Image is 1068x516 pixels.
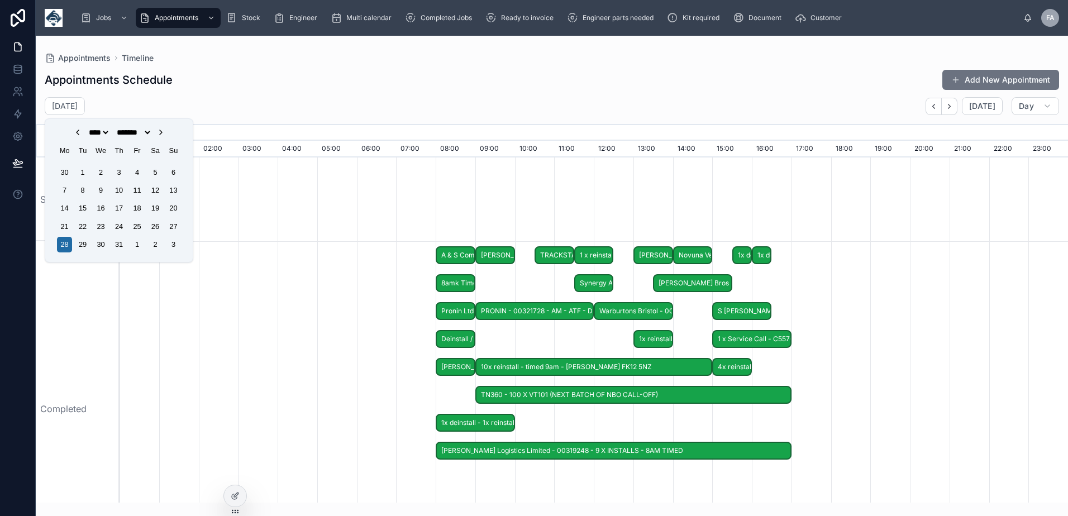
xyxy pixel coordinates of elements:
[130,219,145,234] div: Choose Friday, 25 July 2025
[111,165,126,180] div: Choose Thursday, 3 July 2025
[147,143,163,158] div: Saturday
[635,330,672,348] span: 1x reinstall - Flint CH6 5RR
[475,141,515,157] div: 09:00
[130,143,145,158] div: Friday
[52,101,78,112] h2: [DATE]
[57,200,72,216] div: Choose Monday, 14 July 2025
[36,157,120,241] div: Scheduled
[75,143,90,158] div: Tuesday
[166,143,181,158] div: Sunday
[45,72,173,88] h1: Appointments Schedule
[633,330,673,348] div: 1x reinstall - Flint CH6 5RR
[437,274,474,293] span: 8amk Timed appointment - 00321998 - x New Installation - [GEOGRAPHIC_DATA], [GEOGRAPHIC_DATA] - B...
[166,165,181,180] div: Choose Sunday, 6 July 2025
[654,274,731,293] span: [PERSON_NAME] Bros (Tours) Ltd - 00318453 - 2 X INSTALLS - 1 HOURS NOTICE
[58,52,111,64] span: Appointments
[436,302,475,321] div: Pronin Ltd - 00321202 - 1 X REINSTALL - 8AM TIMED
[242,13,260,22] span: Stock
[752,246,771,265] div: 1x deinstall - 1 HOURS NOTICE, PLEASE CALL MICHAEL.
[752,141,792,157] div: 16:00
[476,358,712,376] span: 10x reinstall - timed 9am - [PERSON_NAME] FK12 5NZ
[536,246,573,265] span: TRACKSTAR - [PHONE_NUMBER] -PM 1 HOUR CALL OFF - S5 Installation - FK2 8UW
[270,8,325,28] a: Engineer
[166,183,181,198] div: Choose Sunday, 13 July 2025
[475,246,515,265] div: John Cotton - timed 8am - x1 SC (kit on site) camera replacement - BD4 6SG.
[989,141,1029,157] div: 22:00
[475,302,594,321] div: PRONIN - 00321728 - AM - ATF - DIR - 3 X VT101 - SY13 1TT
[77,8,133,28] a: Jobs
[130,237,145,252] div: Choose Friday, 1 August 2025
[278,141,317,157] div: 04:00
[130,165,145,180] div: Choose Friday, 4 July 2025
[166,219,181,234] div: Choose Sunday, 27 July 2025
[289,13,317,22] span: Engineer
[436,141,475,157] div: 08:00
[594,141,633,157] div: 12:00
[950,141,989,157] div: 21:00
[475,358,713,376] div: 10x reinstall - timed 9am - Alva FK12 5NZ
[1028,141,1068,157] div: 23:00
[327,8,399,28] a: Multi calendar
[792,8,850,28] a: Customer
[712,358,752,376] div: 4x reinstall - Alva FK12 5NZ
[713,330,790,348] span: 1 x Service Call - C55760 (AV23VPU)
[1012,97,1059,115] button: Day
[810,13,842,22] span: Customer
[57,237,72,252] div: Choose Monday, 28 July 2025
[575,246,613,265] span: 1 x reinstall - YD23TFT
[93,219,108,234] div: Choose Wednesday, 23 July 2025
[969,101,995,111] span: [DATE]
[436,274,475,293] div: 8amk Timed appointment - 00321998 - x New Installation - Bristol, Avon - BS4 5QF
[437,246,474,265] span: A & S Commercials Ltd - 00322089 - 8AM TIMED - ATF - DIR - 1 X VT101 - RX88 YTS - S75 1JT
[357,141,397,157] div: 06:00
[45,9,63,27] img: App logo
[535,246,574,265] div: TRACKSTAR - 00321886 -PM 1 HOUR CALL OFF - S5 Installation - FK2 8UW
[136,8,221,28] a: Appointments
[437,302,474,321] span: Pronin Ltd - 00321202 - 1 X REINSTALL - 8AM TIMED
[57,183,72,198] div: Choose Monday, 7 July 2025
[574,274,614,293] div: Synergy Audio Visual Ltd - 00322234 - ADD ON DIRECTOR X 1 VT101
[96,13,111,22] span: Jobs
[962,97,1003,115] button: [DATE]
[564,8,661,28] a: Engineer parts needed
[130,183,145,198] div: Choose Friday, 11 July 2025
[712,330,792,348] div: 1 x Service Call - C55760 (AV23VPU)
[346,13,392,22] span: Multi calendar
[155,13,198,22] span: Appointments
[57,165,72,180] div: Choose Monday, 30 June 2025
[223,8,268,28] a: Stock
[55,163,182,254] div: Month July, 2025
[831,141,871,157] div: 18:00
[57,143,72,158] div: Monday
[753,246,770,265] span: 1x deinstall - 1 HOURS NOTICE, PLEASE CALL [PERSON_NAME].
[575,274,613,293] span: Synergy Audio Visual Ltd - 00322234 - ADD ON [PERSON_NAME] 1 VT101
[147,237,163,252] div: Choose Saturday, 2 August 2025
[594,302,673,321] div: Warburtons Bristol - 00299052 - VT101 + Tacho + Driver Download + Smart Dash Cam - Forward and Dr...
[421,13,472,22] span: Completed Jobs
[633,141,673,157] div: 13:00
[75,237,90,252] div: Choose Tuesday, 29 July 2025
[111,219,126,234] div: Choose Thursday, 24 July 2025
[111,237,126,252] div: Choose Thursday, 31 July 2025
[75,200,90,216] div: Choose Tuesday, 15 July 2025
[57,219,72,234] div: Choose Monday, 21 July 2025
[436,442,792,460] div: Barnes Logistics Limited - 00319248 - 9 X INSTALLS - 8AM TIMED
[476,302,593,321] span: PRONIN - 00321728 - AM - ATF - DIR - 3 X VT101 - SY13 1TT
[93,200,108,216] div: Choose Wednesday, 16 July 2025
[437,442,790,460] span: [PERSON_NAME] Logistics Limited - 00319248 - 9 X INSTALLS - 8AM TIMED
[166,200,181,216] div: Choose Sunday, 20 July 2025
[712,302,771,321] div: S Evans & Sons Ltd- 00322141 - PM 1 HOUR CALL OFF - 1x deinstall - 1x reinstall - WA8 0PJ
[501,13,554,22] span: Ready to invoice
[45,52,111,64] a: Appointments
[93,165,108,180] div: Choose Wednesday, 2 July 2025
[147,165,163,180] div: Choose Saturday, 5 July 2025
[436,358,475,376] div: Slatter Electrical Ltd - 00320058 -8AM TIMED - 1x Repair - VE65 XWS - GL20 6BY
[436,414,515,432] div: 1x deinstall - 1x reinstall - Bathgate, EH48 2EP
[93,143,108,158] div: Wednesday
[475,386,792,404] div: TN360 - 100 X VT101 (NEXT BATCH OF NBO CALL-OFF)
[122,52,154,64] span: Timeline
[75,219,90,234] div: Choose Tuesday, 22 July 2025
[574,246,614,265] div: 1 x reinstall - YD23TFT
[482,8,561,28] a: Ready to invoice
[437,414,514,432] span: 1x deinstall - 1x reinstall - Bathgate, EH48 2EP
